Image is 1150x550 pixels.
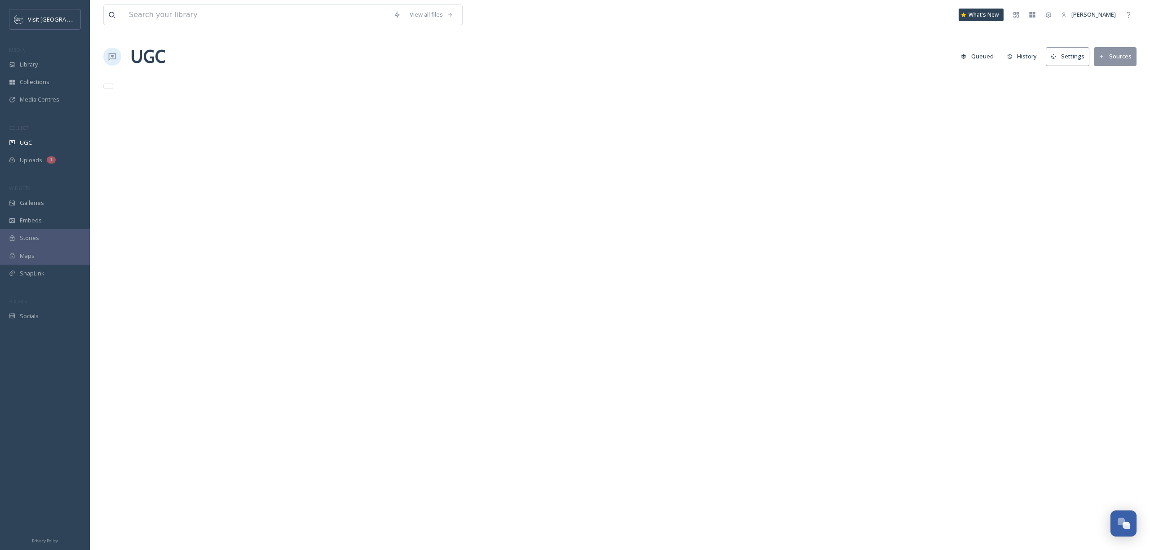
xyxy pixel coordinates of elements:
[47,156,56,164] div: 1
[20,199,44,207] span: Galleries
[130,43,165,70] a: UGC
[959,9,1004,21] a: What's New
[9,298,27,305] span: SOCIALS
[9,46,25,53] span: MEDIA
[124,5,389,25] input: Search your library
[1071,10,1116,18] span: [PERSON_NAME]
[1046,47,1089,66] button: Settings
[956,48,998,65] button: Queued
[32,538,58,544] span: Privacy Policy
[956,48,1003,65] a: Queued
[20,138,32,147] span: UGC
[32,535,58,546] a: Privacy Policy
[20,60,38,69] span: Library
[20,312,39,320] span: Socials
[1110,510,1137,537] button: Open Chat
[1046,47,1094,66] a: Settings
[20,156,42,164] span: Uploads
[1057,6,1120,23] a: [PERSON_NAME]
[20,95,59,104] span: Media Centres
[28,15,97,23] span: Visit [GEOGRAPHIC_DATA]
[20,252,35,260] span: Maps
[9,185,30,191] span: WIDGETS
[14,15,23,24] img: c3es6xdrejuflcaqpovn.png
[20,269,44,278] span: SnapLink
[20,216,42,225] span: Embeds
[20,78,49,86] span: Collections
[9,124,28,131] span: COLLECT
[1094,47,1137,66] button: Sources
[20,234,39,242] span: Stories
[1003,48,1046,65] a: History
[1003,48,1042,65] button: History
[405,6,458,23] a: View all files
